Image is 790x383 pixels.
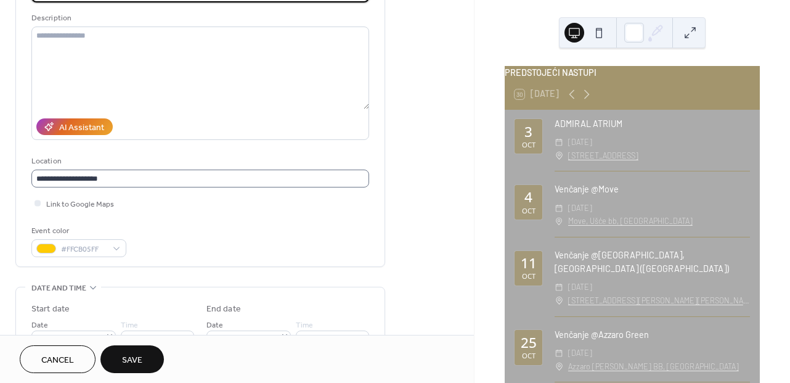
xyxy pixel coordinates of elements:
[568,294,750,307] a: [STREET_ADDRESS][PERSON_NAME][PERSON_NAME]
[31,155,367,168] div: Location
[555,328,750,342] div: Venčanje @Azzaro Green
[555,215,563,228] div: ​
[206,303,241,316] div: End date
[555,202,563,215] div: ​
[41,354,74,367] span: Cancel
[555,183,750,196] div: Venčanje @Move
[568,202,592,215] span: [DATE]
[568,215,693,228] a: Move, Ušće bb, [GEOGRAPHIC_DATA]
[568,136,592,149] span: [DATE]
[122,354,142,367] span: Save
[568,347,592,360] span: [DATE]
[555,117,750,131] div: ADMIRAL ATRIUM
[521,257,537,271] div: 11
[522,141,535,148] div: Oct
[555,347,563,360] div: ​
[31,303,70,316] div: Start date
[555,136,563,149] div: ​
[568,149,638,162] a: [STREET_ADDRESS]
[568,360,739,373] a: Azzaro [PERSON_NAME] BB, [GEOGRAPHIC_DATA]
[296,319,313,332] span: Time
[206,319,223,332] span: Date
[46,198,114,211] span: Link to Google Maps
[555,360,563,373] div: ​
[121,319,138,332] span: Time
[59,121,104,134] div: AI Assistant
[31,12,367,25] div: Description
[505,66,760,80] div: PREDSTOJEĆI NASTUPI
[20,345,96,373] button: Cancel
[31,319,48,332] span: Date
[524,191,532,205] div: 4
[524,125,532,139] div: 3
[555,249,750,275] div: Venčanje @[GEOGRAPHIC_DATA], [GEOGRAPHIC_DATA] ([GEOGRAPHIC_DATA])
[31,224,124,237] div: Event color
[36,118,113,135] button: AI Assistant
[100,345,164,373] button: Save
[521,336,537,350] div: 25
[522,352,535,359] div: Oct
[555,149,563,162] div: ​
[555,294,563,307] div: ​
[568,281,592,294] span: [DATE]
[31,282,86,295] span: Date and time
[61,243,107,256] span: #FFCB05FF
[522,207,535,214] div: Oct
[522,273,535,279] div: Oct
[555,281,563,294] div: ​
